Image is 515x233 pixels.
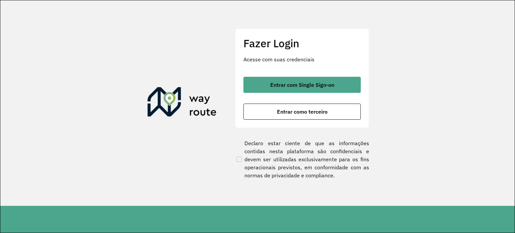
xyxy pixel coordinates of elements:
p: Acesse com suas credenciais [243,55,361,63]
h2: Fazer Login [243,37,361,50]
label: Declaro estar ciente de que as informações contidas nesta plataforma são confidenciais e devem se... [235,139,369,179]
img: Roteirizador AmbevTech [148,87,217,119]
button: button [243,104,361,120]
span: Entrar como terceiro [277,109,328,114]
span: Entrar com Single Sign-on [270,82,334,88]
button: button [243,77,361,93]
